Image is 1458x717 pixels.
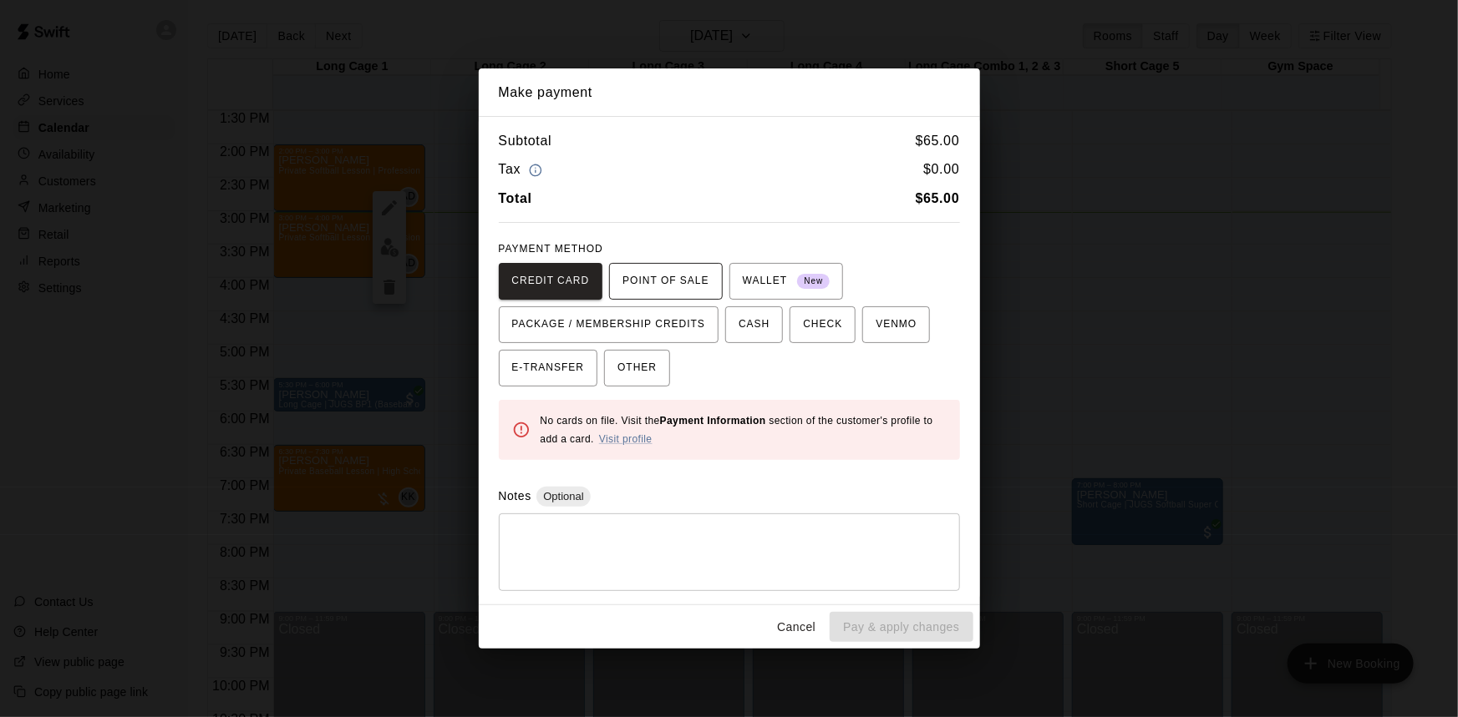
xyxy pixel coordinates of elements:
[499,191,532,205] b: Total
[541,415,933,445] span: No cards on file. Visit the section of the customer's profile to add a card.
[512,268,590,295] span: CREDIT CARD
[916,130,960,152] h6: $ 65.00
[803,311,842,338] span: CHECK
[499,130,552,152] h6: Subtotal
[617,355,657,381] span: OTHER
[604,350,670,386] button: OTHER
[739,311,770,338] span: CASH
[499,306,719,343] button: PACKAGE / MEMBERSHIP CREDITS
[499,350,598,386] button: E-TRANSFER
[599,433,653,445] a: Visit profile
[725,306,783,343] button: CASH
[797,270,830,293] span: New
[660,415,766,427] b: Payment Information
[512,311,706,338] span: PACKAGE / MEMBERSHIP CREDITS
[499,243,603,255] span: PAYMENT METHOD
[479,68,980,117] h2: Make payment
[622,268,709,295] span: POINT OF SALE
[916,191,960,205] b: $ 65.00
[499,263,603,300] button: CREDIT CARD
[729,263,844,300] button: WALLET New
[536,490,590,502] span: Optional
[790,306,856,343] button: CHECK
[770,612,823,643] button: Cancel
[512,355,585,381] span: E-TRANSFER
[499,489,531,502] label: Notes
[609,263,722,300] button: POINT OF SALE
[923,159,959,181] h6: $ 0.00
[499,159,547,181] h6: Tax
[743,268,831,295] span: WALLET
[876,311,917,338] span: VENMO
[862,306,930,343] button: VENMO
